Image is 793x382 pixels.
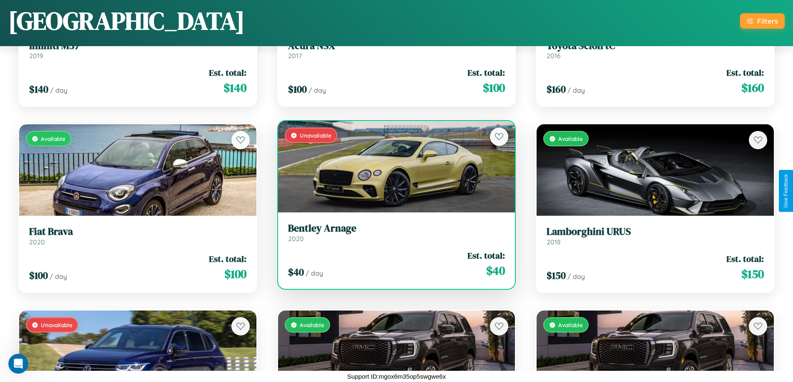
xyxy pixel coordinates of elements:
[29,52,43,60] span: 2019
[288,234,304,243] span: 2020
[50,272,67,281] span: / day
[306,269,323,277] span: / day
[567,86,585,94] span: / day
[467,67,505,79] span: Est. total:
[224,266,246,282] span: $ 100
[41,321,72,328] span: Unavailable
[741,266,764,282] span: $ 150
[50,86,67,94] span: / day
[347,371,446,382] p: Support ID: mgox6m35op5swgwe6x
[757,17,778,25] div: Filters
[300,132,331,139] span: Unavailable
[547,226,764,246] a: Lamborghini URUS2018
[209,253,246,265] span: Est. total:
[29,238,45,246] span: 2020
[547,226,764,238] h3: Lamborghini URUS
[288,222,505,243] a: Bentley Arnage2020
[741,79,764,96] span: $ 160
[288,52,302,60] span: 2017
[783,174,789,208] div: Give Feedback
[486,262,505,279] span: $ 40
[567,272,585,281] span: / day
[288,222,505,234] h3: Bentley Arnage
[467,249,505,261] span: Est. total:
[288,40,505,60] a: Acura NSX2017
[547,52,561,60] span: 2016
[209,67,246,79] span: Est. total:
[740,13,785,29] button: Filters
[29,40,246,60] a: Infiniti M372019
[726,253,764,265] span: Est. total:
[8,354,28,374] iframe: Intercom live chat
[547,82,566,96] span: $ 160
[29,226,246,238] h3: Fiat Brava
[288,265,304,279] span: $ 40
[547,269,566,282] span: $ 150
[483,79,505,96] span: $ 100
[8,4,245,38] h1: [GEOGRAPHIC_DATA]
[300,321,324,328] span: Available
[288,82,307,96] span: $ 100
[224,79,246,96] span: $ 140
[726,67,764,79] span: Est. total:
[29,226,246,246] a: Fiat Brava2020
[41,135,65,142] span: Available
[547,40,764,60] a: Toyota Scion tC2016
[29,269,48,282] span: $ 100
[547,238,561,246] span: 2018
[558,135,583,142] span: Available
[308,86,326,94] span: / day
[558,321,583,328] span: Available
[29,82,48,96] span: $ 140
